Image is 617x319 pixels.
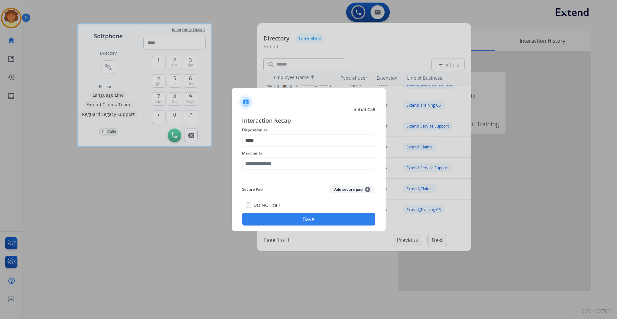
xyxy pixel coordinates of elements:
button: Save [242,213,375,226]
label: DO NOT call [254,202,280,208]
span: Secure Pad [242,186,263,193]
img: contactIcon [238,94,254,110]
span: Merchants [242,149,375,157]
span: Interaction Recap [242,116,375,126]
p: 0.20.1027RC [581,307,611,315]
span: + [365,187,370,192]
button: Add secure pad+ [330,186,374,193]
span: Initial Call [353,106,375,113]
span: Disposition as [242,126,375,134]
